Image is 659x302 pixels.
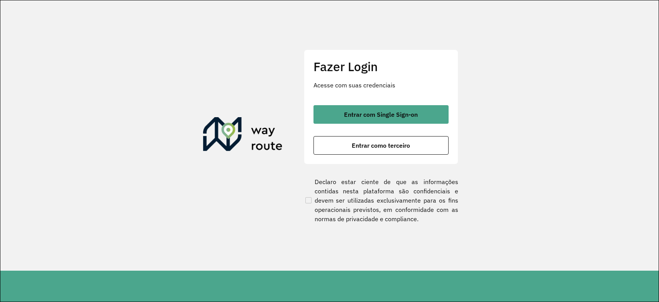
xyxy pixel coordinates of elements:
[203,117,283,154] img: Roteirizador AmbevTech
[313,136,449,155] button: button
[304,177,458,224] label: Declaro estar ciente de que as informações contidas nesta plataforma são confidenciais e devem se...
[313,105,449,124] button: button
[313,80,449,90] p: Acesse com suas credenciais
[313,59,449,74] h2: Fazer Login
[344,111,418,118] span: Entrar com Single Sign-on
[352,142,410,148] span: Entrar como terceiro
